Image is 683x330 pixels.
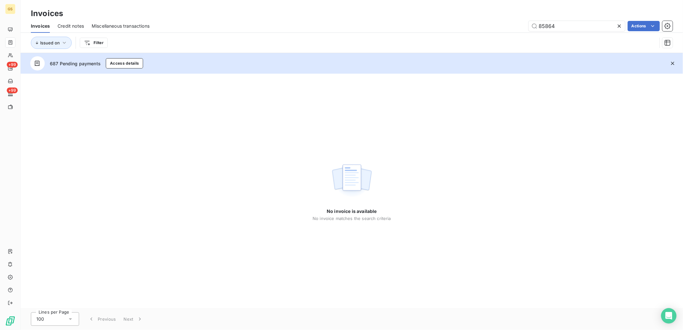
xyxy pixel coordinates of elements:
span: 687 Pending payments [50,60,101,67]
button: Actions [628,21,660,31]
span: Miscellaneous transactions [92,23,150,29]
span: Credit notes [58,23,84,29]
button: Access details [106,58,143,69]
span: No invoice is available [327,208,377,215]
h3: Invoices [31,8,63,19]
div: GS [5,4,15,14]
span: 100 [36,316,44,322]
span: Issued on [40,40,60,45]
span: +99 [7,62,18,68]
span: Invoices [31,23,50,29]
span: +99 [7,87,18,93]
button: Issued on [31,37,72,49]
span: No invoice matches the search criteria [313,216,391,221]
input: Search [529,21,625,31]
button: Filter [80,38,108,48]
img: Logo LeanPay [5,316,15,326]
img: empty state [331,161,372,201]
div: Open Intercom Messenger [661,308,677,324]
button: Next [120,312,147,326]
button: Previous [84,312,120,326]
